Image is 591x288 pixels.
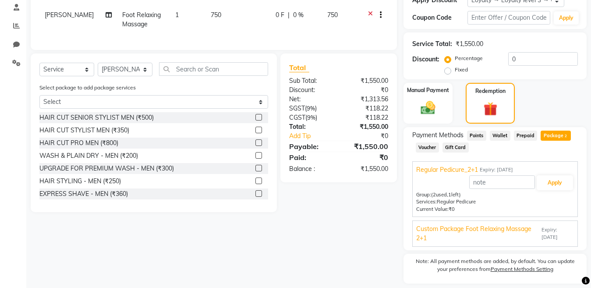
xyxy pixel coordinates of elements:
[480,166,513,174] span: Expiry: [DATE]
[456,39,483,49] div: ₹1,550.00
[348,132,395,141] div: ₹0
[289,104,305,112] span: SGST
[479,100,502,117] img: _gift.svg
[339,76,395,85] div: ₹1,550.00
[288,11,290,20] span: |
[469,175,535,189] input: note
[431,192,436,198] span: (2
[416,199,437,205] span: Services:
[412,257,578,277] label: Note: All payment methods are added, by default. You can update your preferences from
[39,84,136,92] label: Select package to add package services
[416,192,431,198] span: Group:
[437,199,476,205] span: Regular Pedicure
[276,11,284,20] span: 0 F
[175,11,179,19] span: 1
[283,113,339,122] div: ( )
[412,13,467,22] div: Coupon Code
[339,85,395,95] div: ₹0
[339,164,395,174] div: ₹1,550.00
[339,141,395,152] div: ₹1,550.00
[412,131,464,140] span: Payment Methods
[416,100,440,116] img: _cash.svg
[475,87,506,95] label: Redemption
[554,11,579,25] button: Apply
[537,175,573,190] button: Apply
[416,165,478,174] span: Regular Pedicure_2+1
[39,164,174,173] div: UPGRADE FOR PREMIUM WASH - MEN (₹300)
[283,95,339,104] div: Net:
[283,104,339,113] div: ( )
[563,134,568,139] span: 2
[412,55,439,64] div: Discount:
[339,113,395,122] div: ₹118.22
[283,164,339,174] div: Balance :
[283,141,339,152] div: Payable:
[412,39,452,49] div: Service Total:
[407,86,449,94] label: Manual Payment
[416,142,439,153] span: Voucher
[39,177,121,186] div: HAIR STYLING - MEN (₹250)
[289,114,305,121] span: CGST
[159,62,268,76] input: Search or Scan
[45,11,94,19] span: [PERSON_NAME]
[339,95,395,104] div: ₹1,313.56
[514,131,538,141] span: Prepaid
[39,189,128,199] div: EXPRESS SHAVE - MEN (₹360)
[327,11,338,19] span: 750
[307,114,315,121] span: 9%
[467,131,486,141] span: Points
[448,192,451,198] span: 1
[416,224,540,243] span: Custom Package Foot Relaxing Massage 2+1
[122,11,161,28] span: Foot Relaxing Massage
[293,11,304,20] span: 0 %
[442,142,469,153] span: Gift Card
[467,11,550,25] input: Enter Offer / Coupon Code
[39,151,138,160] div: WASH & PLAIN DRY - MEN (₹200)
[339,122,395,132] div: ₹1,550.00
[39,126,129,135] div: HAIR CUT STYLIST MEN (₹350)
[283,122,339,132] div: Total:
[455,66,468,74] label: Fixed
[339,152,395,163] div: ₹0
[283,85,339,95] div: Discount:
[490,131,510,141] span: Wallet
[39,113,154,122] div: HAIR CUT SENIOR STYLIST MEN (₹500)
[283,152,339,163] div: Paid:
[455,54,483,62] label: Percentage
[449,206,455,212] span: ₹0
[416,206,449,212] span: Current Value:
[491,265,553,273] label: Payment Methods Setting
[541,226,574,241] span: Expiry: [DATE]
[431,192,461,198] span: used, left)
[39,139,118,148] div: HAIR CUT PRO MEN (₹800)
[541,131,571,141] span: Package
[283,76,339,85] div: Sub Total:
[307,105,315,112] span: 9%
[283,132,348,141] a: Add Tip
[339,104,395,113] div: ₹118.22
[211,11,221,19] span: 750
[289,63,309,72] span: Total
